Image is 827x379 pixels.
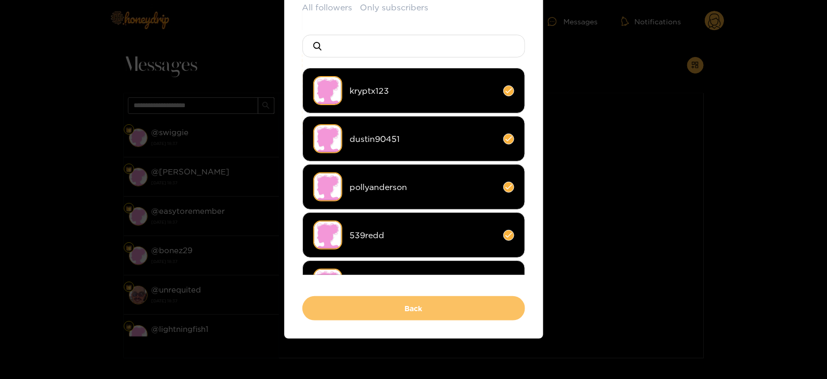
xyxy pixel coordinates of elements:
span: dustin90451 [350,133,496,145]
button: Only subscribers [360,2,429,13]
button: Back [302,296,525,320]
span: pollyanderson [350,181,496,193]
img: no-avatar.png [313,269,342,298]
img: no-avatar.png [313,124,342,153]
img: no-avatar.png [313,76,342,105]
img: no-avatar.png [313,221,342,250]
button: All followers [302,2,353,13]
span: kryptx123 [350,85,496,97]
img: no-avatar.png [313,172,342,201]
span: 539redd [350,229,496,241]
